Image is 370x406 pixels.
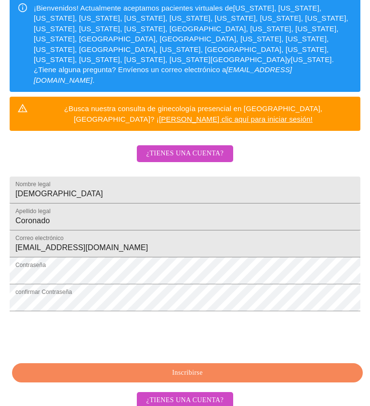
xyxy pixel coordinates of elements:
[146,150,224,157] font: ¿Tienes una cuenta?
[146,396,224,404] font: ¿Tienes una cuenta?
[10,316,156,354] iframe: reCAPTCHA
[12,363,363,383] button: Inscribirse
[291,55,331,63] font: [US_STATE]
[34,4,348,63] font: [US_STATE], [US_STATE], [US_STATE], [US_STATE], [US_STATE], [US_STATE], [US_STATE], [US_STATE], [...
[92,76,94,84] font: .
[137,145,233,162] button: ¿Tienes una cuenta?
[159,115,313,123] a: [PERSON_NAME] clic aquí para iniciar sesión!
[134,395,236,404] a: ¿Tienes una cuenta?
[287,55,291,63] font: y
[34,65,292,84] font: [EMAIL_ADDRESS][DOMAIN_NAME]
[64,104,322,123] font: ¿Busca nuestra consulta de ginecología presencial en [GEOGRAPHIC_DATA], [GEOGRAPHIC_DATA]? ¡
[134,156,236,164] a: ¿Tienes una cuenta?
[34,4,233,12] font: ¡Bienvenidos! Actualmente aceptamos pacientes virtuales de
[172,369,203,376] font: Inscribirse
